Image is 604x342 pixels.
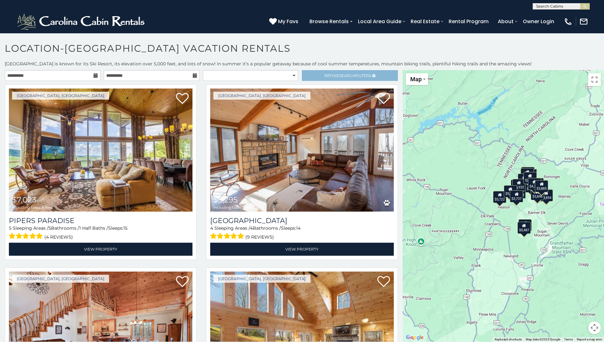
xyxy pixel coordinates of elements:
[44,233,73,241] span: (4 reviews)
[79,225,108,231] span: 1 Half Baths /
[410,76,422,82] span: Map
[250,225,253,231] span: 4
[504,185,517,197] div: $5,191
[324,73,371,78] span: Refine Filters
[528,178,541,190] div: $4,754
[210,216,394,225] a: [GEOGRAPHIC_DATA]
[339,73,356,78] span: Search
[12,205,53,209] span: including taxes & fees
[49,225,51,231] span: 5
[12,275,109,283] a: [GEOGRAPHIC_DATA], [GEOGRAPHIC_DATA]
[535,180,549,192] div: $3,885
[302,70,398,81] a: RefineSearchFilters
[495,337,522,342] button: Keyboard shortcuts
[512,179,526,191] div: $5,932
[377,92,390,106] a: Add to favorites
[213,275,310,283] a: [GEOGRAPHIC_DATA], [GEOGRAPHIC_DATA]
[523,172,537,184] div: $2,749
[9,225,192,241] div: Sleeping Areas / Bathrooms / Sleeps:
[525,181,538,193] div: $1,459
[213,205,254,209] span: including taxes & fees
[445,16,492,27] a: Rental Program
[588,321,601,334] button: Map camera controls
[176,275,189,289] a: Add to favorites
[296,225,301,231] span: 14
[564,17,573,26] img: phone-regular-white.png
[355,16,405,27] a: Local Area Guide
[123,225,127,231] span: 15
[9,225,11,231] span: 5
[579,17,588,26] img: mail-regular-white.png
[540,189,553,201] div: $3,854
[511,180,524,192] div: $4,768
[526,338,560,341] span: Map data ©2025 Google
[377,275,390,289] a: Add to favorites
[210,225,394,241] div: Sleeping Areas / Bathrooms / Sleeps:
[9,89,192,212] a: Pipers Paradise $7,023 including taxes & fees
[210,216,394,225] h3: Blue Eagle Lodge
[213,92,310,100] a: [GEOGRAPHIC_DATA], [GEOGRAPHIC_DATA]
[493,191,507,203] div: $3,722
[517,222,531,234] div: $5,487
[520,16,557,27] a: Owner Login
[213,195,238,204] span: $5,295
[521,168,534,180] div: $2,068
[16,12,147,31] img: White-1-2.png
[564,338,573,341] a: Terms
[210,225,213,231] span: 4
[495,16,517,27] a: About
[210,243,394,256] a: View Property
[278,17,298,25] span: My Favs
[210,89,394,212] a: Blue Eagle Lodge $5,295 including taxes & fees
[407,16,443,27] a: Real Estate
[9,243,192,256] a: View Property
[404,333,425,342] a: Open this area in Google Maps (opens a new window)
[210,89,394,212] img: Blue Eagle Lodge
[519,219,532,231] div: $4,280
[176,92,189,106] a: Add to favorites
[588,73,601,86] button: Toggle fullscreen view
[245,233,274,241] span: (9 reviews)
[531,188,544,200] div: $3,846
[404,333,425,342] img: Google
[522,167,535,179] div: $2,262
[9,89,192,212] img: Pipers Paradise
[406,73,428,85] button: Change map style
[510,190,523,202] div: $3,737
[9,216,192,225] a: Pipers Paradise
[577,338,602,341] a: Report a map error
[12,92,109,100] a: [GEOGRAPHIC_DATA], [GEOGRAPHIC_DATA]
[306,16,352,27] a: Browse Rentals
[269,17,300,26] a: My Favs
[12,195,36,204] span: $7,023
